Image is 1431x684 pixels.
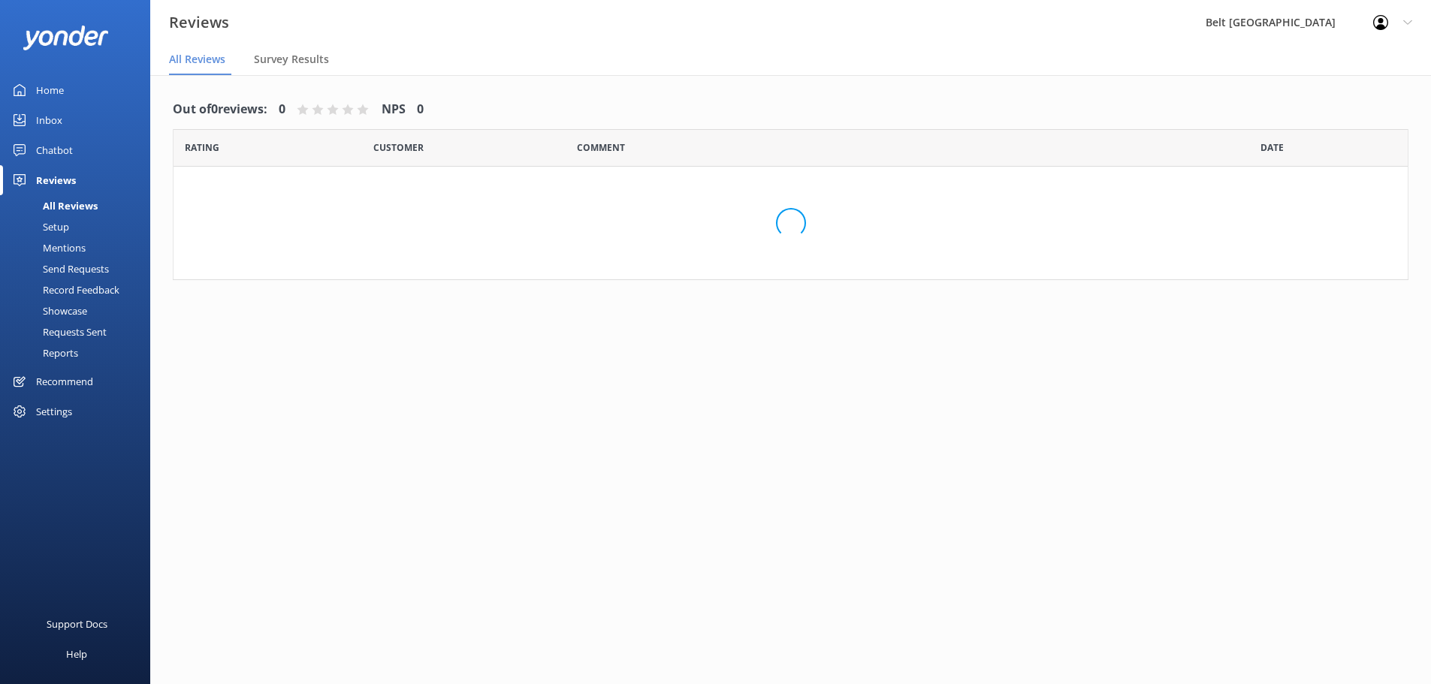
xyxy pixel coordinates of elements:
a: Record Feedback [9,279,150,300]
span: All Reviews [169,52,225,67]
div: Reports [9,342,78,363]
div: Inbox [36,105,62,135]
div: Settings [36,396,72,426]
span: Date [373,140,424,155]
div: Record Feedback [9,279,119,300]
h4: 0 [279,100,285,119]
h4: 0 [417,100,424,119]
div: Reviews [36,165,76,195]
div: Send Requests [9,258,109,279]
h4: NPS [382,100,406,119]
h3: Reviews [169,11,229,35]
div: Setup [9,216,69,237]
div: Help [66,639,87,669]
a: Reports [9,342,150,363]
a: All Reviews [9,195,150,216]
a: Showcase [9,300,150,321]
a: Send Requests [9,258,150,279]
div: All Reviews [9,195,98,216]
img: yonder-white-logo.png [23,26,109,50]
a: Mentions [9,237,150,258]
h4: Out of 0 reviews: [173,100,267,119]
div: Requests Sent [9,321,107,342]
div: Mentions [9,237,86,258]
div: Home [36,75,64,105]
span: Question [577,140,625,155]
div: Support Docs [47,609,107,639]
span: Date [1260,140,1284,155]
div: Chatbot [36,135,73,165]
span: Date [185,140,219,155]
a: Requests Sent [9,321,150,342]
div: Recommend [36,366,93,396]
div: Showcase [9,300,87,321]
a: Setup [9,216,150,237]
span: Survey Results [254,52,329,67]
